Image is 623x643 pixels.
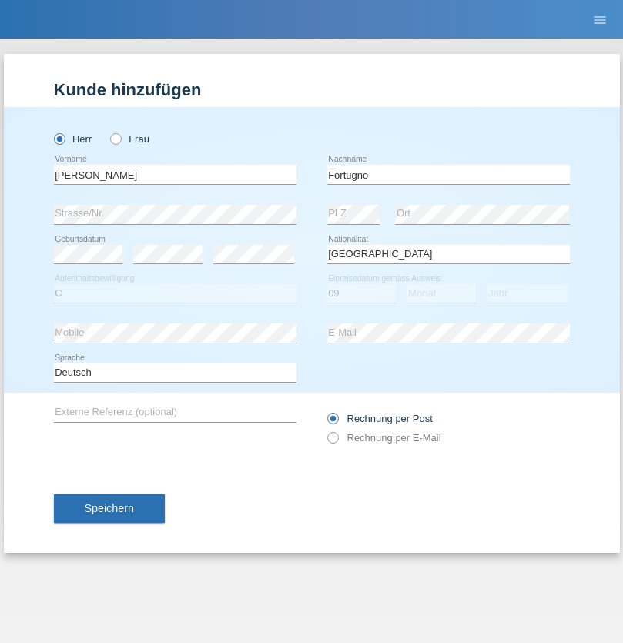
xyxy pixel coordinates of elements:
label: Herr [54,133,92,145]
input: Herr [54,133,64,143]
h1: Kunde hinzufügen [54,80,570,99]
label: Rechnung per Post [327,413,433,424]
input: Rechnung per E-Mail [327,432,337,451]
input: Frau [110,133,120,143]
label: Frau [110,133,149,145]
input: Rechnung per Post [327,413,337,432]
span: Speichern [85,502,134,514]
button: Speichern [54,494,165,524]
a: menu [584,15,615,24]
label: Rechnung per E-Mail [327,432,441,444]
i: menu [592,12,608,28]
